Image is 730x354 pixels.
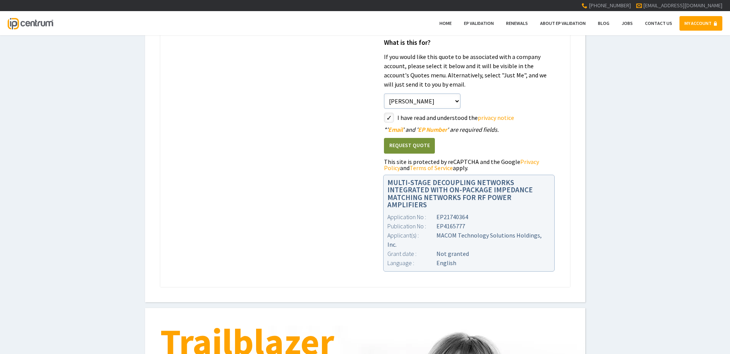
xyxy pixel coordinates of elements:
[645,20,672,26] span: Contact Us
[387,179,550,208] h1: MULTI-STAGE DECOUPLING NETWORKS INTEGRATED WITH ON-PACKAGE IMPEDANCE MATCHING NETWORKS FOR RF POW...
[387,221,550,231] div: EP4165777
[387,258,550,267] div: English
[387,231,436,240] div: Applicant(s) :
[679,16,722,31] a: MY ACCOUNT
[506,20,528,26] span: Renewals
[540,20,586,26] span: About EP Validation
[387,212,550,221] div: EP21740364
[387,258,436,267] div: Language :
[535,16,591,31] a: About EP Validation
[640,16,677,31] a: Contact Us
[384,138,435,154] button: Request Quote
[387,212,436,221] div: Application No :
[384,159,555,171] div: This site is protected by reCAPTCHA and the Google and apply.
[8,11,53,35] a: IP Centrum
[589,2,631,9] span: [PHONE_NUMBER]
[439,20,452,26] span: Home
[384,126,555,133] div: ' ' and ' ' are required fields.
[384,52,555,89] p: If you would like this quote to be associated with a company account, please select it below and ...
[387,231,550,249] div: MACOM Technology Solutions Holdings, Inc.
[384,39,555,46] h1: What is this for?
[388,126,403,133] span: Email
[397,113,555,123] label: I have read and understood the
[410,164,453,172] a: Terms of Service
[598,20,609,26] span: Blog
[501,16,533,31] a: Renewals
[434,16,457,31] a: Home
[387,249,550,258] div: Not granted
[418,126,447,133] span: EP Number
[464,20,494,26] span: EP Validation
[387,249,436,258] div: Grant date :
[478,114,514,121] a: privacy notice
[387,221,436,231] div: Publication No :
[643,2,722,9] a: [EMAIL_ADDRESS][DOMAIN_NAME]
[384,158,539,172] a: Privacy Policy
[622,20,633,26] span: Jobs
[593,16,614,31] a: Blog
[384,113,394,123] label: styled-checkbox
[459,16,499,31] a: EP Validation
[617,16,638,31] a: Jobs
